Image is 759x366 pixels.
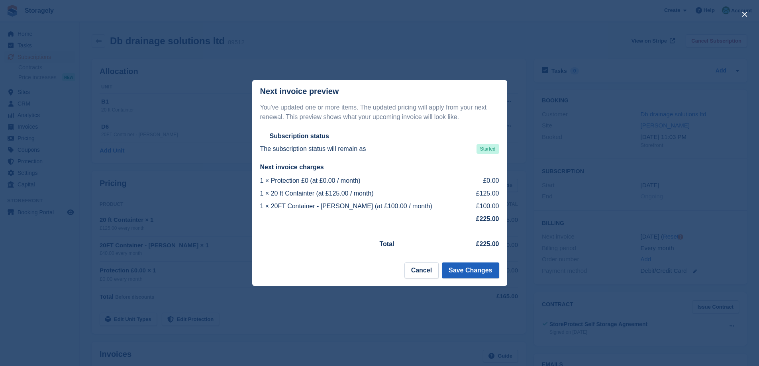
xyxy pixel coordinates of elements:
button: Save Changes [442,262,499,278]
td: 1 × Protection £0 (at £0.00 / month) [260,174,471,187]
td: £100.00 [471,200,499,213]
strong: £225.00 [476,241,499,247]
p: You've updated one or more items. The updated pricing will apply from your next renewal. This pre... [260,103,499,122]
td: £125.00 [471,187,499,200]
button: Cancel [404,262,439,278]
p: The subscription status will remain as [260,144,366,154]
td: 1 × 20 ft Containter (at £125.00 / month) [260,187,471,200]
p: Next invoice preview [260,87,339,96]
td: 1 × 20FT Container - [PERSON_NAME] (at £100.00 / month) [260,200,471,213]
h2: Next invoice charges [260,163,499,171]
span: Started [477,144,499,154]
strong: £225.00 [476,215,499,222]
h2: Subscription status [270,132,329,140]
button: close [738,8,751,21]
strong: Total [380,241,394,247]
td: £0.00 [471,174,499,187]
